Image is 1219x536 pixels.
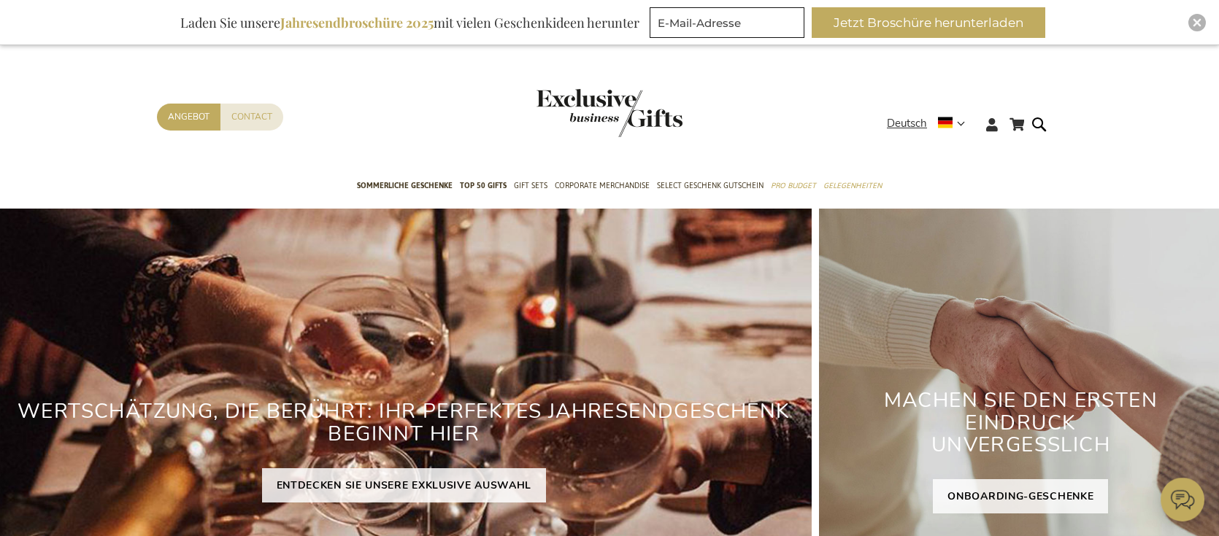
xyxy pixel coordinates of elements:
[537,89,682,137] img: Exclusive Business gifts logo
[650,7,809,42] form: marketing offers and promotions
[555,178,650,193] span: Corporate Merchandise
[650,7,804,38] input: E-Mail-Adresse
[1161,478,1204,521] iframe: belco-activator-frame
[887,115,927,132] span: Deutsch
[823,178,882,193] span: Gelegenheiten
[157,104,220,131] a: Angebot
[657,178,764,193] span: Select Geschenk Gutschein
[537,89,609,137] a: store logo
[357,178,453,193] span: Sommerliche geschenke
[514,178,547,193] span: Gift Sets
[771,178,816,193] span: Pro Budget
[1188,14,1206,31] div: Close
[887,115,974,132] div: Deutsch
[1193,18,1201,27] img: Close
[262,468,547,502] a: ENTDECKEN SIE UNSERE EXKLUSIVE AUSWAHL
[933,479,1108,513] a: ONBOARDING-GESCHENKE
[460,178,507,193] span: TOP 50 Gifts
[812,7,1045,38] button: Jetzt Broschüre herunterladen
[174,7,646,38] div: Laden Sie unsere mit vielen Geschenkideen herunter
[220,104,283,131] a: Contact
[280,14,434,31] b: Jahresendbroschüre 2025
